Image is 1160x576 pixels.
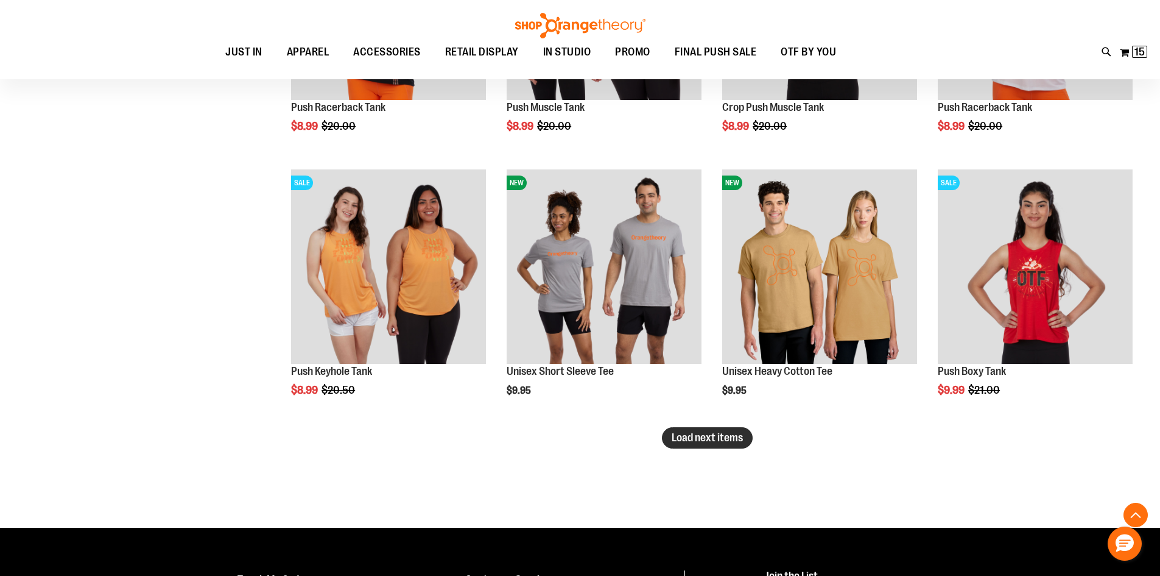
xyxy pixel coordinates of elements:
button: Back To Top [1123,503,1148,527]
span: $9.99 [938,384,966,396]
span: $9.95 [507,385,533,396]
a: ACCESSORIES [341,38,433,66]
span: NEW [722,176,742,190]
a: Push Racerback Tank [291,101,385,113]
span: $20.00 [968,120,1004,132]
a: Product image for Push Keyhole TankSALE [291,169,486,366]
span: $9.95 [722,385,748,396]
div: product [932,163,1139,428]
a: IN STUDIO [531,38,603,66]
img: Unisex Heavy Cotton Tee [722,169,917,364]
a: Crop Push Muscle Tank [722,101,824,113]
a: Unisex Heavy Cotton TeeNEW [722,169,917,366]
button: Load next items [662,427,753,449]
span: ACCESSORIES [353,38,421,66]
span: $8.99 [291,384,320,396]
a: Push Muscle Tank [507,101,585,113]
img: Unisex Short Sleeve Tee [507,169,701,364]
a: PROMO [603,38,663,66]
div: product [716,163,923,428]
a: JUST IN [213,38,275,66]
div: product [501,163,708,428]
span: $20.50 [322,384,357,396]
img: Product image for Push Boxy Tank [938,169,1133,364]
a: Unisex Short Sleeve TeeNEW [507,169,701,366]
span: $21.00 [968,384,1002,396]
span: Load next items [672,432,743,444]
span: $20.00 [753,120,789,132]
a: APPAREL [275,38,342,66]
span: OTF BY YOU [781,38,836,66]
a: Product image for Push Boxy TankSALE [938,169,1133,366]
span: SALE [938,176,960,190]
span: $8.99 [291,120,320,132]
button: Hello, have a question? Let’s chat. [1108,527,1142,561]
img: Shop Orangetheory [513,13,647,38]
span: 15 [1134,46,1145,58]
span: IN STUDIO [543,38,591,66]
a: Unisex Short Sleeve Tee [507,365,614,377]
span: $8.99 [938,120,966,132]
span: PROMO [615,38,650,66]
span: JUST IN [225,38,262,66]
span: $8.99 [507,120,535,132]
span: $20.00 [322,120,357,132]
a: Unisex Heavy Cotton Tee [722,365,832,377]
a: Push Racerback Tank [938,101,1032,113]
span: RETAIL DISPLAY [445,38,519,66]
span: NEW [507,176,527,190]
a: Push Keyhole Tank [291,365,372,377]
a: FINAL PUSH SALE [663,38,769,66]
span: $8.99 [722,120,751,132]
span: APPAREL [287,38,329,66]
a: RETAIL DISPLAY [433,38,531,66]
a: Push Boxy Tank [938,365,1006,377]
img: Product image for Push Keyhole Tank [291,169,486,364]
div: product [285,163,492,428]
span: $20.00 [537,120,573,132]
span: FINAL PUSH SALE [675,38,757,66]
a: OTF BY YOU [768,38,848,66]
span: SALE [291,176,313,190]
